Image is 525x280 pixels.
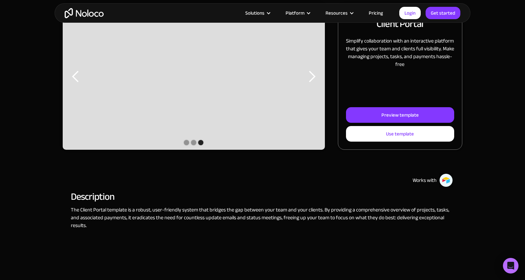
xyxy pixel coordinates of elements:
div: Platform [277,9,317,17]
div: next slide [299,4,325,150]
div: Solutions [245,9,264,17]
div: Resources [317,9,361,17]
div: Use template [386,130,414,138]
div: Open Intercom Messenger [503,258,519,274]
div: Works with [413,176,437,184]
a: Use template [346,126,454,142]
div: Resources [326,9,348,17]
p: Simplify collaboration with an interactive platform that gives your team and clients full visibil... [346,37,454,68]
a: Login [399,7,421,19]
div: Show slide 3 of 3 [198,140,203,145]
a: Get started [426,7,460,19]
h2: Description [71,194,454,199]
p: The Client Portal template is a robust, user-friendly system that bridges the gap between your te... [71,206,454,229]
a: Preview template [346,107,454,123]
a: home [65,8,104,18]
div: previous slide [63,4,89,150]
img: Airtable [439,173,453,187]
div: Solutions [237,9,277,17]
div: Preview template [381,111,419,119]
div: Show slide 2 of 3 [191,140,196,145]
div: carousel [63,4,325,150]
div: Platform [286,9,304,17]
a: Pricing [361,9,391,17]
h2: Client Portal [377,17,423,31]
p: ‍ [71,236,454,244]
div: Show slide 1 of 3 [184,140,189,145]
